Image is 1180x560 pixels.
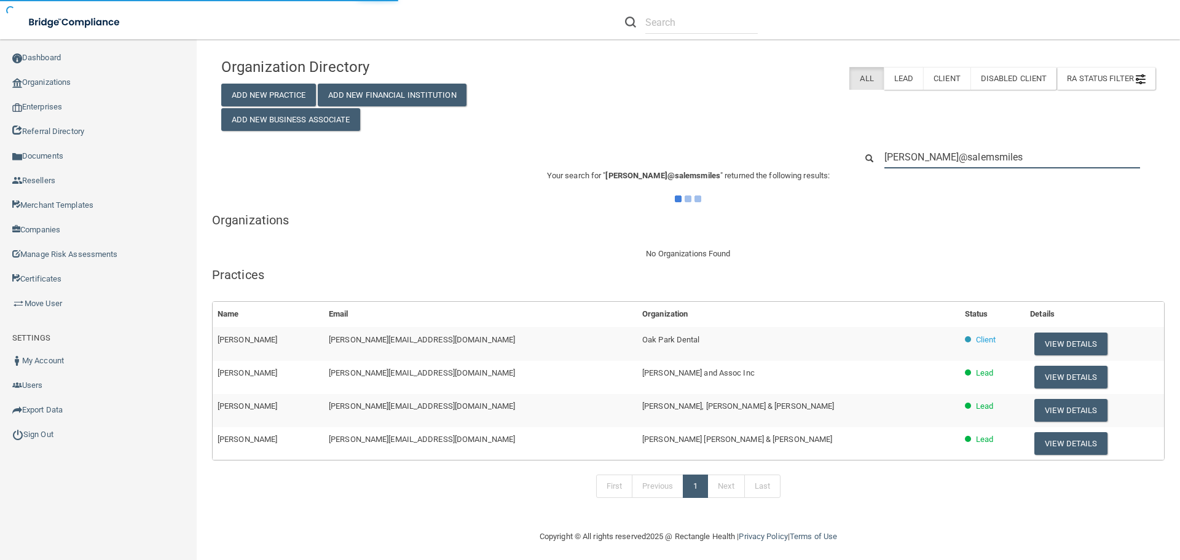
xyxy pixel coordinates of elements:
[645,11,758,34] input: Search
[739,532,787,541] a: Privacy Policy
[464,517,913,556] div: Copyright © All rights reserved 2025 @ Rectangle Health | |
[12,152,22,162] img: icon-documents.8dae5593.png
[1034,399,1107,422] button: View Details
[1034,366,1107,388] button: View Details
[12,298,25,310] img: briefcase.64adab9b.png
[1034,333,1107,355] button: View Details
[212,246,1165,261] div: No Organizations Found
[18,10,132,35] img: bridge_compliance_login_screen.278c3ca4.svg
[218,401,277,411] span: [PERSON_NAME]
[960,302,1025,327] th: Status
[1136,74,1146,84] img: icon-filter@2x.21656d0b.png
[707,475,744,498] a: Next
[976,333,996,347] p: Client
[849,67,883,90] label: All
[884,146,1140,168] input: Search
[1034,432,1107,455] button: View Details
[744,475,781,498] a: Last
[12,331,50,345] label: SETTINGS
[12,381,22,390] img: icon-users.e205127d.png
[790,532,837,541] a: Terms of Use
[324,302,637,327] th: Email
[642,368,755,377] span: [PERSON_NAME] and Assoc Inc
[1025,302,1164,327] th: Details
[12,405,22,415] img: icon-export.b9366987.png
[213,302,324,327] th: Name
[212,268,1165,282] h5: Practices
[632,475,683,498] a: Previous
[976,399,993,414] p: Lead
[329,335,515,344] span: [PERSON_NAME][EMAIL_ADDRESS][DOMAIN_NAME]
[642,435,832,444] span: [PERSON_NAME] [PERSON_NAME] & [PERSON_NAME]
[884,67,923,90] label: Lead
[212,213,1165,227] h5: Organizations
[1067,74,1146,83] span: RA Status Filter
[12,53,22,63] img: ic_dashboard_dark.d01f4a41.png
[976,366,993,381] p: Lead
[625,17,636,28] img: ic-search.3b580494.png
[605,171,720,180] span: [PERSON_NAME]@salemsmiles
[329,401,515,411] span: [PERSON_NAME][EMAIL_ADDRESS][DOMAIN_NAME]
[637,302,960,327] th: Organization
[12,103,22,112] img: enterprise.0d942306.png
[976,432,993,447] p: Lead
[221,84,316,106] button: Add New Practice
[970,67,1057,90] label: Disabled Client
[218,368,277,377] span: [PERSON_NAME]
[12,78,22,88] img: organization-icon.f8decf85.png
[12,429,23,440] img: ic_power_dark.7ecde6b1.png
[318,84,466,106] button: Add New Financial Institution
[329,368,515,377] span: [PERSON_NAME][EMAIL_ADDRESS][DOMAIN_NAME]
[212,168,1165,183] p: Your search for " " returned the following results:
[12,356,22,366] img: ic_user_dark.df1a06c3.png
[12,176,22,186] img: ic_reseller.de258add.png
[596,475,633,498] a: First
[675,195,701,202] img: ajax-loader.4d491dd7.gif
[683,475,708,498] a: 1
[218,435,277,444] span: [PERSON_NAME]
[642,401,834,411] span: [PERSON_NAME], [PERSON_NAME] & [PERSON_NAME]
[642,335,700,344] span: Oak Park Dental
[218,335,277,344] span: [PERSON_NAME]
[329,435,515,444] span: [PERSON_NAME][EMAIL_ADDRESS][DOMAIN_NAME]
[923,67,970,90] label: Client
[221,108,360,131] button: Add New Business Associate
[221,59,521,75] h4: Organization Directory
